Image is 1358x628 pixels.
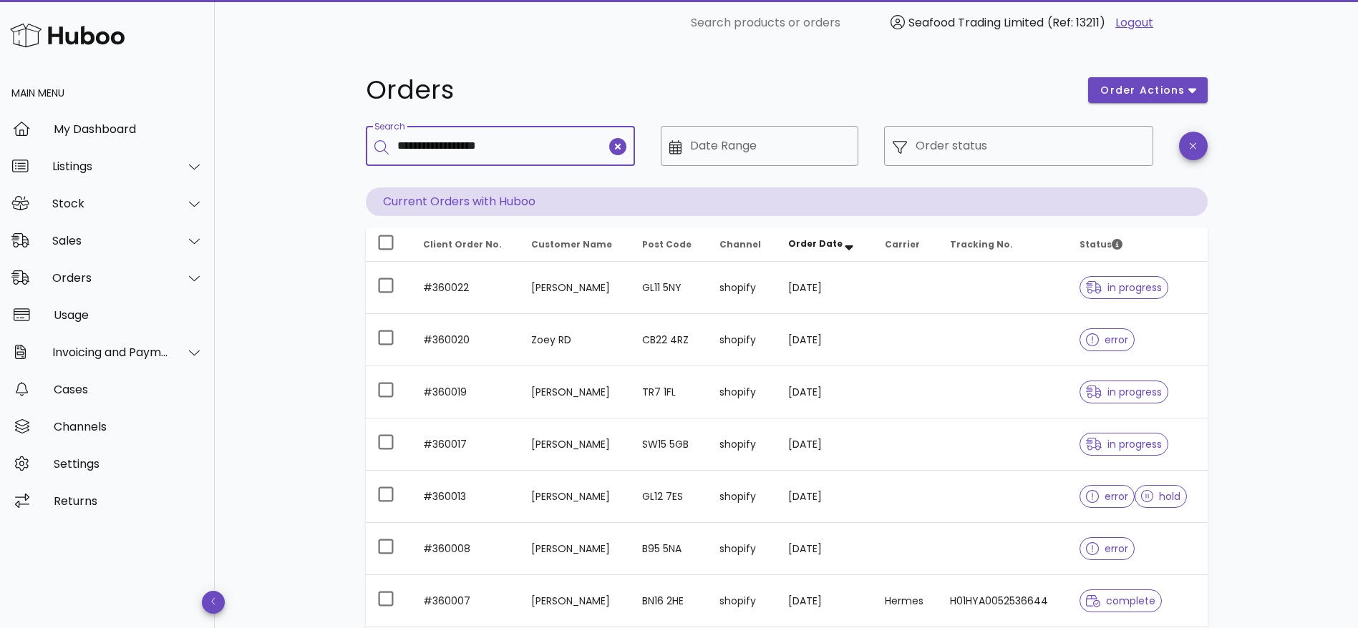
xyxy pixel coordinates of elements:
[777,314,873,366] td: [DATE]
[412,575,520,627] td: #360007
[950,238,1013,250] span: Tracking No.
[708,314,777,366] td: shopify
[939,227,1068,262] th: Tracking No.
[412,314,520,366] td: #360020
[939,575,1068,627] td: H01HYA0052536644
[54,383,203,396] div: Cases
[777,471,873,523] td: [DATE]
[412,471,520,523] td: #360013
[777,523,873,575] td: [DATE]
[609,138,626,155] button: clear icon
[52,160,169,173] div: Listings
[1068,227,1208,262] th: Status
[520,418,631,471] td: [PERSON_NAME]
[777,227,873,262] th: Order Date: Sorted descending. Activate to remove sorting.
[520,314,631,366] td: Zoey RD
[631,366,708,418] td: TR7 1FL
[520,262,631,314] td: [PERSON_NAME]
[374,122,404,132] label: Search
[520,366,631,418] td: [PERSON_NAME]
[1141,491,1181,501] span: hold
[1100,83,1185,98] span: order actions
[366,187,1208,216] p: Current Orders with Huboo
[873,575,939,627] td: Hermes
[1047,14,1105,31] span: (Ref: 13211)
[52,271,169,285] div: Orders
[1086,283,1162,293] span: in progress
[708,262,777,314] td: shopify
[1086,387,1162,397] span: in progress
[873,227,939,262] th: Carrier
[54,122,203,136] div: My Dashboard
[777,418,873,471] td: [DATE]
[885,238,920,250] span: Carrier
[1086,596,1155,606] span: complete
[631,262,708,314] td: GL11 5NY
[1088,77,1207,103] button: order actions
[631,523,708,575] td: B95 5NA
[412,227,520,262] th: Client Order No.
[777,262,873,314] td: [DATE]
[708,418,777,471] td: shopify
[708,523,777,575] td: shopify
[520,471,631,523] td: [PERSON_NAME]
[1115,14,1153,31] a: Logout
[1080,238,1122,250] span: Status
[777,366,873,418] td: [DATE]
[1086,439,1162,449] span: in progress
[412,523,520,575] td: #360008
[631,314,708,366] td: CB22 4RZ
[708,575,777,627] td: shopify
[52,197,169,210] div: Stock
[531,238,612,250] span: Customer Name
[631,575,708,627] td: BN16 2HE
[642,238,692,250] span: Post Code
[719,238,761,250] span: Channel
[412,366,520,418] td: #360019
[423,238,502,250] span: Client Order No.
[708,471,777,523] td: shopify
[54,308,203,322] div: Usage
[54,494,203,508] div: Returns
[412,418,520,471] td: #360017
[708,227,777,262] th: Channel
[708,366,777,418] td: shopify
[10,20,125,51] img: Huboo Logo
[54,420,203,433] div: Channels
[1086,544,1128,554] span: error
[520,227,631,262] th: Customer Name
[52,234,169,247] div: Sales
[788,237,843,250] span: Order Date
[520,523,631,575] td: [PERSON_NAME]
[412,262,520,314] td: #360022
[520,575,631,627] td: [PERSON_NAME]
[908,14,1044,31] span: Seafood Trading Limited
[631,418,708,471] td: SW15 5GB
[54,457,203,471] div: Settings
[631,227,708,262] th: Post Code
[1086,335,1128,345] span: error
[52,345,169,359] div: Invoicing and Payments
[1086,491,1128,501] span: error
[366,77,1072,103] h1: Orders
[777,575,873,627] td: [DATE]
[631,471,708,523] td: GL12 7ES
